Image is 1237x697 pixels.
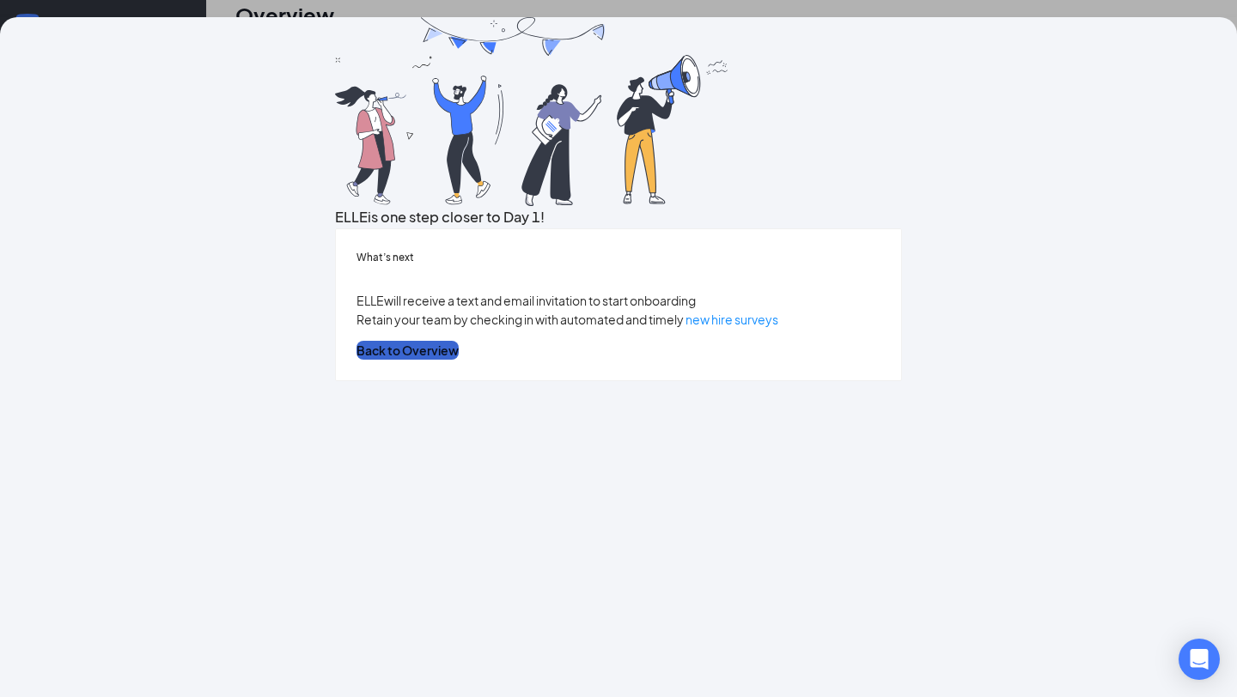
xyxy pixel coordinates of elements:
[335,17,730,206] img: you are all set
[356,250,881,265] h5: What’s next
[1179,639,1220,680] div: Open Intercom Messenger
[356,341,459,360] button: Back to Overview
[686,312,778,327] a: new hire surveys
[356,291,881,310] p: ELLE will receive a text and email invitation to start onboarding
[335,206,902,228] h3: ELLE is one step closer to Day 1!
[356,310,881,329] p: Retain your team by checking in with automated and timely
